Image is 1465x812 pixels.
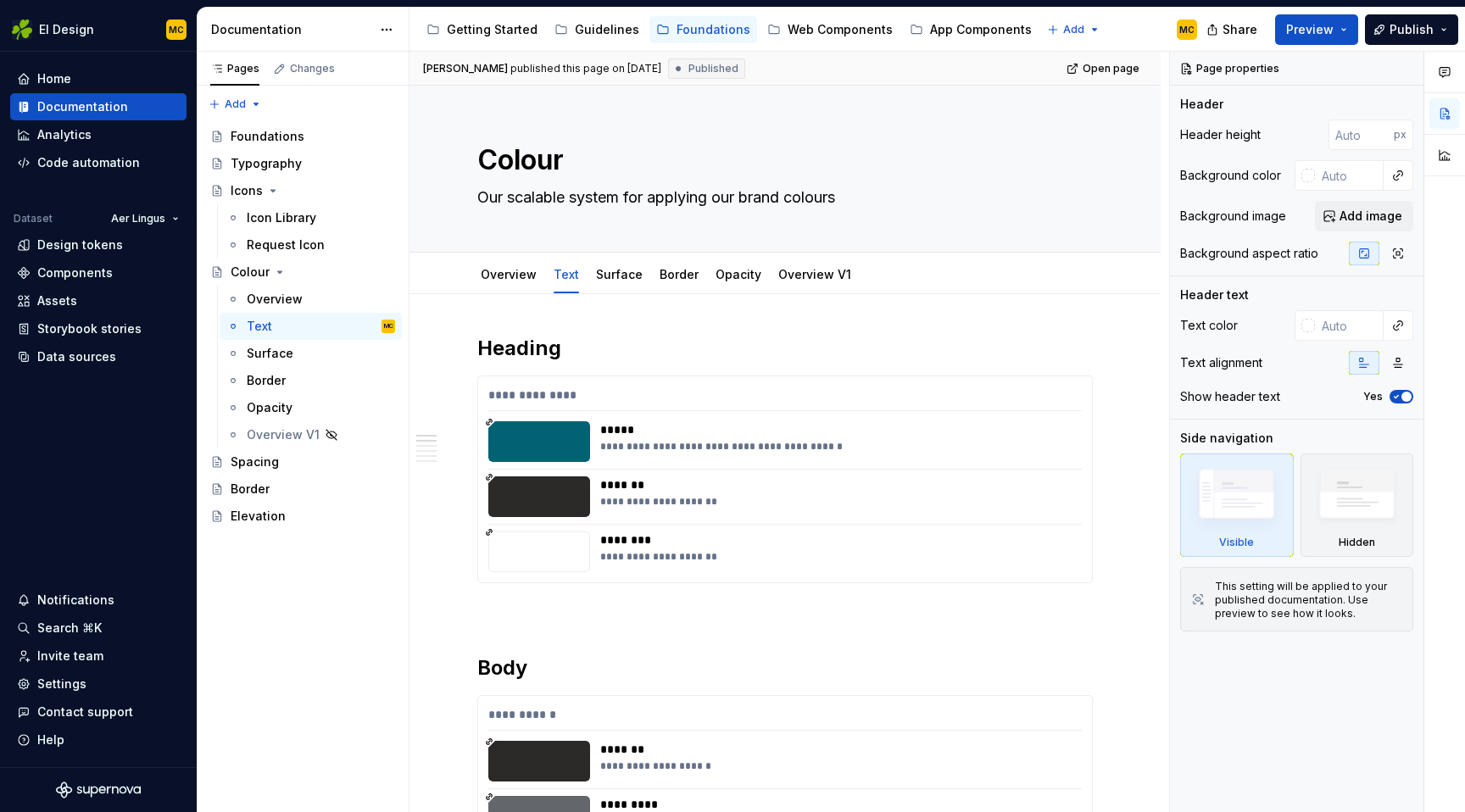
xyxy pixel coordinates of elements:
[10,343,187,370] a: Data sources
[10,259,187,286] a: Components
[225,97,246,111] span: Add
[203,503,402,530] a: Elevation
[660,267,699,281] a: Border
[653,256,705,292] div: Border
[231,481,270,498] div: Border
[510,62,661,75] div: published this page on [DATE]
[1315,160,1384,191] input: Auto
[37,292,77,309] div: Assets
[575,21,639,38] div: Guidelines
[290,62,335,75] div: Changes
[1339,536,1375,549] div: Hidden
[589,256,649,292] div: Surface
[37,620,102,637] div: Search ⌘K
[1083,62,1139,75] span: Open page
[37,98,128,115] div: Documentation
[14,212,53,225] div: Dataset
[10,287,187,314] a: Assets
[203,448,402,476] a: Spacing
[1301,453,1414,557] div: Hidden
[477,654,1093,681] h2: Body
[231,128,304,145] div: Foundations
[56,781,141,798] svg: Supernova Logo
[220,313,402,340] a: TextMC
[547,256,586,292] div: Text
[1363,390,1383,403] label: Yes
[103,207,187,231] button: Aer Lingus
[10,642,187,670] a: Invite team
[1365,14,1458,45] button: Publish
[37,348,116,365] div: Data sources
[220,421,402,448] a: Overview V1
[771,256,858,292] div: Overview V1
[1180,126,1261,143] div: Header height
[220,367,402,394] a: Border
[1219,536,1254,549] div: Visible
[1215,580,1402,620] div: This setting will be applied to your published documentation. Use preview to see how it looks.
[1286,21,1334,38] span: Preview
[709,256,768,292] div: Opacity
[1179,23,1195,36] div: MC
[548,16,646,43] a: Guidelines
[10,315,187,342] a: Storybook stories
[474,140,1089,181] textarea: Colour
[203,123,402,530] div: Page tree
[716,267,761,281] a: Opacity
[39,21,94,38] div: EI Design
[930,21,1032,38] div: App Components
[37,648,103,665] div: Invite team
[220,394,402,421] a: Opacity
[384,318,393,335] div: MC
[10,698,187,726] button: Contact support
[474,256,543,292] div: Overview
[1180,286,1249,303] div: Header text
[220,204,402,231] a: Icon Library
[247,345,293,362] div: Surface
[231,508,286,525] div: Elevation
[37,731,64,748] div: Help
[1198,14,1268,45] button: Share
[247,318,272,335] div: Text
[220,340,402,367] a: Surface
[211,21,371,38] div: Documentation
[596,267,643,281] a: Surface
[423,62,508,75] span: [PERSON_NAME]
[247,426,320,443] div: Overview V1
[1180,317,1238,334] div: Text color
[10,726,187,754] button: Help
[37,154,140,171] div: Code automation
[1315,201,1413,231] button: Add image
[1275,14,1358,45] button: Preview
[10,587,187,614] button: Notifications
[1340,208,1402,225] span: Add image
[247,372,286,389] div: Border
[37,592,114,609] div: Notifications
[220,231,402,259] a: Request Icon
[111,212,165,225] span: Aer Lingus
[10,93,187,120] a: Documentation
[37,704,133,720] div: Contact support
[778,267,851,281] a: Overview V1
[1063,23,1084,36] span: Add
[10,149,187,176] a: Code automation
[231,182,263,199] div: Icons
[37,236,123,253] div: Design tokens
[203,92,267,116] button: Add
[203,259,402,286] a: Colour
[203,177,402,204] a: Icons
[1180,388,1280,405] div: Show header text
[10,65,187,92] a: Home
[481,267,537,281] a: Overview
[649,16,757,43] a: Foundations
[1390,21,1434,38] span: Publish
[37,320,142,337] div: Storybook stories
[12,19,32,40] img: 56b5df98-d96d-4d7e-807c-0afdf3bdaefa.png
[1180,245,1318,262] div: Background aspect ratio
[760,16,900,43] a: Web Components
[231,264,270,281] div: Colour
[37,676,86,692] div: Settings
[247,399,292,416] div: Opacity
[1180,430,1273,447] div: Side navigation
[477,335,1093,362] h2: Heading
